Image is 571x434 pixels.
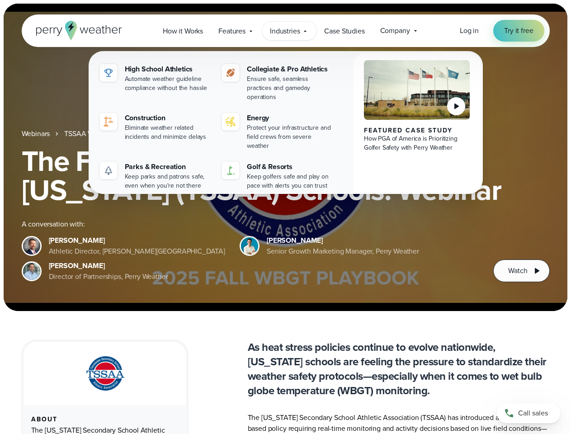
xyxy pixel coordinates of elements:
img: PGA of America, Frisco Campus [364,60,470,120]
img: parks-icon-grey.svg [103,165,114,176]
div: Senior Growth Marketing Manager, Perry Weather [267,246,419,257]
a: High School Athletics Automate weather guideline compliance without the hassle [96,60,215,96]
nav: Breadcrumb [22,128,550,139]
img: construction perry weather [103,116,114,127]
a: Webinars [22,128,50,139]
a: PGA of America, Frisco Campus Featured Case Study How PGA of America is Prioritizing Golfer Safet... [353,53,481,201]
img: Spencer Patton, Perry Weather [241,237,258,255]
div: Keep parks and patrons safe, even when you're not there [125,172,211,190]
img: proathletics-icon@2x-1.svg [225,67,236,78]
img: TSSAA-Tennessee-Secondary-School-Athletic-Association.svg [75,353,135,394]
span: Industries [270,26,300,37]
span: Company [380,25,410,36]
div: About [31,416,179,423]
div: Athletic Director, [PERSON_NAME][GEOGRAPHIC_DATA] [49,246,226,257]
img: golf-iconV2.svg [225,165,236,176]
button: Watch [493,259,549,282]
span: Call sales [518,408,548,419]
div: How PGA of America is Prioritizing Golfer Safety with Perry Weather [364,134,470,152]
a: Case Studies [316,22,372,40]
a: TSSAA WBGT Fall Playbook [64,128,150,139]
div: [PERSON_NAME] [267,235,419,246]
div: Protect your infrastructure and field crews from severe weather [247,123,333,151]
a: construction perry weather Construction Eliminate weather related incidents and minimize delays [96,109,215,145]
p: As heat stress policies continue to evolve nationwide, [US_STATE] schools are feeling the pressur... [248,340,550,398]
span: Try it free [504,25,533,36]
img: Jeff Wood [23,263,40,280]
div: [PERSON_NAME] [49,235,226,246]
div: Automate weather guideline compliance without the hassle [125,75,211,93]
a: Log in [460,25,479,36]
a: Golf & Resorts Keep golfers safe and play on pace with alerts you can trust [218,158,337,194]
span: Features [218,26,245,37]
div: Director of Partnerships, Perry Weather [49,271,168,282]
a: Parks & Recreation Keep parks and patrons safe, even when you're not there [96,158,215,194]
div: Energy [247,113,333,123]
span: Case Studies [324,26,364,37]
div: Golf & Resorts [247,161,333,172]
img: Brian Wyatt [23,237,40,255]
h1: The Fall WBGT Playbook for [US_STATE] (TSSAA) Schools: Webinar [22,146,550,204]
div: Keep golfers safe and play on pace with alerts you can trust [247,172,333,190]
div: Featured Case Study [364,127,470,134]
div: Parks & Recreation [125,161,211,172]
a: Try it free [493,20,544,42]
div: A conversation with: [22,219,479,230]
div: Ensure safe, seamless practices and gameday operations [247,75,333,102]
div: Eliminate weather related incidents and minimize delays [125,123,211,142]
a: Collegiate & Pro Athletics Ensure safe, seamless practices and gameday operations [218,60,337,105]
div: [PERSON_NAME] [49,260,168,271]
a: How it Works [155,22,211,40]
span: Watch [508,265,527,276]
a: Call sales [497,403,560,423]
div: High School Athletics [125,64,211,75]
span: How it Works [163,26,203,37]
img: highschool-icon.svg [103,67,114,78]
img: energy-icon@2x-1.svg [225,116,236,127]
a: Energy Protect your infrastructure and field crews from severe weather [218,109,337,154]
div: Collegiate & Pro Athletics [247,64,333,75]
div: Construction [125,113,211,123]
